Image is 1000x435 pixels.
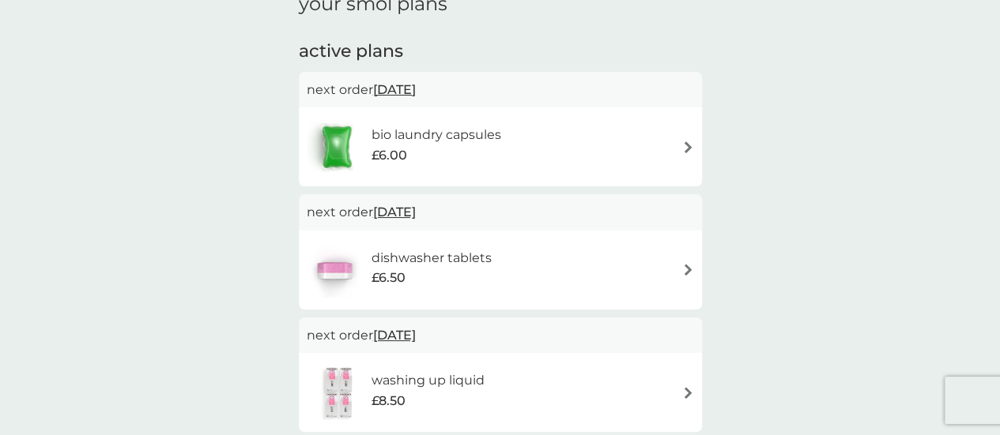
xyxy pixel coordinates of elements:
h6: bio laundry capsules [371,125,500,145]
h2: active plans [299,39,702,64]
span: £6.50 [371,268,405,288]
img: washing up liquid [307,365,372,420]
img: dishwasher tablets [307,242,362,298]
h6: washing up liquid [372,370,485,391]
img: arrow right [682,387,694,399]
img: arrow right [682,141,694,153]
img: bio laundry capsules [307,119,367,174]
p: next order [307,80,694,100]
img: arrow right [682,264,694,276]
p: next order [307,325,694,346]
span: £8.50 [372,391,406,411]
span: [DATE] [373,74,416,105]
span: [DATE] [373,320,416,351]
span: £6.00 [371,145,406,166]
p: next order [307,202,694,223]
h6: dishwasher tablets [371,248,491,268]
span: [DATE] [373,197,416,227]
